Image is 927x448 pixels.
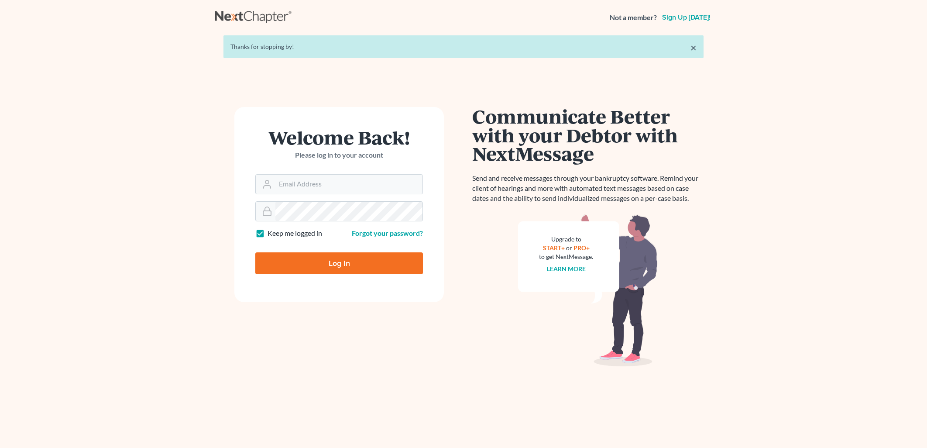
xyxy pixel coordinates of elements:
a: START+ [543,244,565,252]
div: Thanks for stopping by! [230,42,697,51]
a: Sign up [DATE]! [660,14,712,21]
a: Learn more [547,265,586,272]
a: × [690,42,697,53]
div: to get NextMessage. [539,252,593,261]
p: Please log in to your account [255,150,423,160]
input: Email Address [275,175,422,194]
label: Keep me logged in [268,228,322,238]
a: Forgot your password? [352,229,423,237]
strong: Not a member? [610,13,657,23]
a: PRO+ [573,244,590,252]
p: Send and receive messages through your bankruptcy software. Remind your client of hearings and mo... [472,173,704,203]
div: Upgrade to [539,235,593,244]
h1: Communicate Better with your Debtor with NextMessage [472,107,704,163]
h1: Welcome Back! [255,128,423,147]
input: Log In [255,252,423,274]
span: or [566,244,572,252]
img: nextmessage_bg-59042aed3d76b12b5cd301f8e5b87938c9018125f34e5fa2b7a6b67550977c72.svg [518,214,658,367]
